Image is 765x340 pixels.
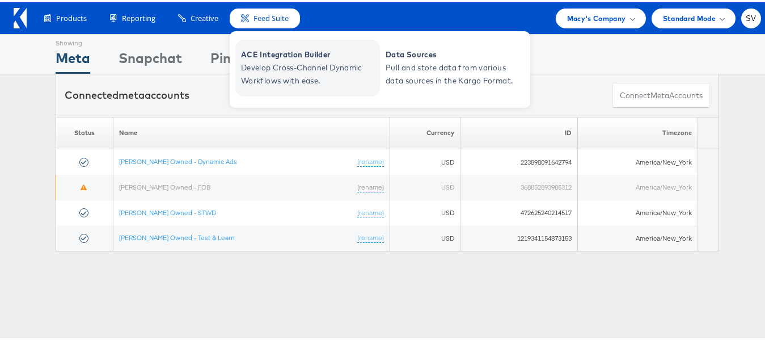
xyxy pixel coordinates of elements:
td: USD [390,147,460,173]
div: Meta [56,46,90,72]
a: (rename) [357,155,384,165]
a: (rename) [357,206,384,216]
span: Creative [191,11,218,22]
td: 223898091642794 [460,147,577,173]
a: [PERSON_NAME] Owned - STWD [119,206,216,215]
a: (rename) [357,181,384,190]
span: Products [56,11,87,22]
span: Data Sources [386,46,522,59]
th: ID [460,115,577,147]
span: Feed Suite [253,11,289,22]
th: Currency [390,115,460,147]
td: USD [390,173,460,198]
div: Connected accounts [65,86,189,100]
span: meta [119,86,145,99]
td: 472625240214517 [460,198,577,224]
td: America/New_York [577,198,698,224]
a: [PERSON_NAME] Owned - FOB [119,181,210,189]
a: (rename) [357,231,384,241]
span: Reporting [122,11,155,22]
span: Macy's Company [567,10,626,22]
a: Data Sources Pull and store data from various data sources in the Kargo Format. [380,37,525,94]
td: America/New_York [577,223,698,249]
span: Develop Cross-Channel Dynamic Workflows with ease. [241,59,377,85]
span: SV [746,12,756,20]
span: ACE Integration Builder [241,46,377,59]
div: Snapchat [119,46,182,72]
a: ACE Integration Builder Develop Cross-Channel Dynamic Workflows with ease. [235,37,380,94]
button: ConnectmetaAccounts [612,81,710,106]
span: meta [650,88,669,99]
th: Name [113,115,390,147]
td: 1219341154873153 [460,223,577,249]
a: [PERSON_NAME] Owned - Test & Learn [119,231,235,240]
th: Status [56,115,113,147]
td: 368852893985312 [460,173,577,198]
td: America/New_York [577,173,698,198]
th: Timezone [577,115,698,147]
div: Pinterest [210,46,271,72]
span: Standard Mode [663,10,716,22]
div: Showing [56,32,90,46]
td: America/New_York [577,147,698,173]
td: USD [390,198,460,224]
td: USD [390,223,460,249]
a: [PERSON_NAME] Owned - Dynamic Ads [119,155,237,163]
span: Pull and store data from various data sources in the Kargo Format. [386,59,522,85]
